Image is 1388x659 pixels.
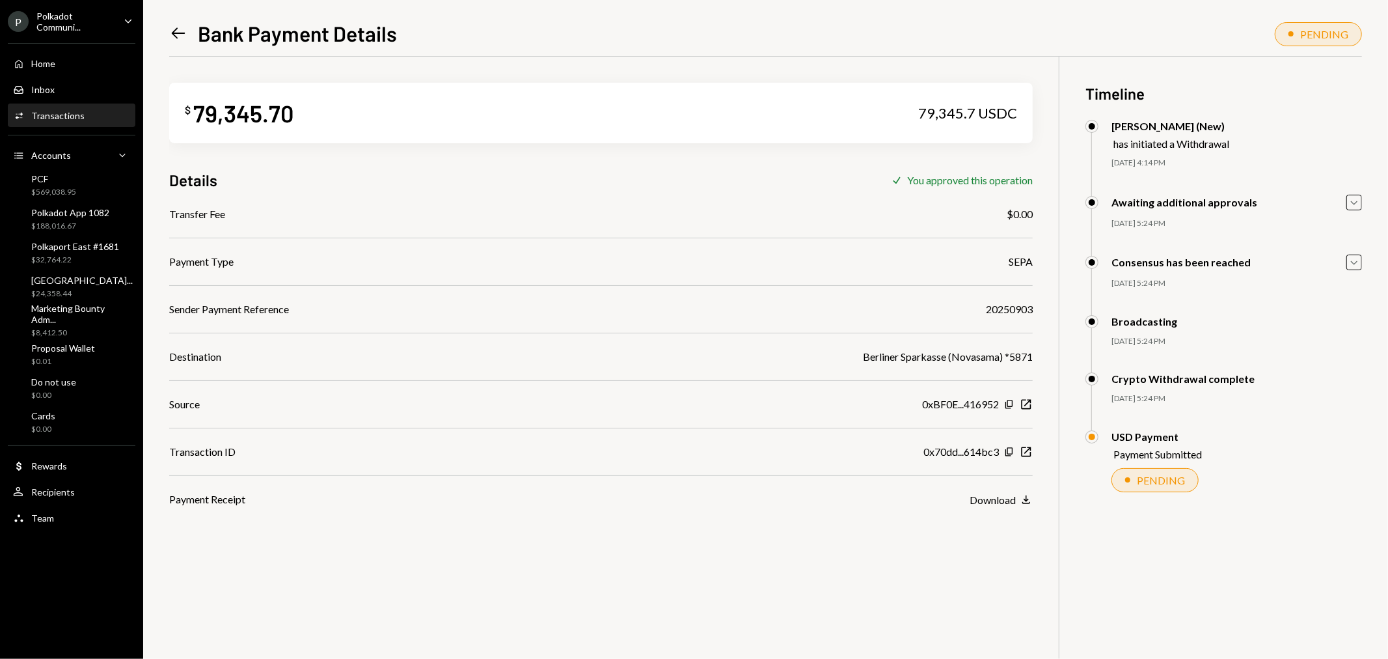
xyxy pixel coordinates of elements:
[31,410,55,421] div: Cards
[36,10,113,33] div: Polkadot Communi...
[31,58,55,69] div: Home
[1113,137,1229,150] div: has initiated a Withdrawal
[169,206,225,222] div: Transfer Fee
[8,11,29,32] div: P
[31,255,119,266] div: $32,764.22
[8,237,135,268] a: Polkaport East #1681$32,764.22
[8,104,135,127] a: Transactions
[31,460,67,471] div: Rewards
[169,492,245,507] div: Payment Receipt
[31,328,130,339] div: $8,412.50
[8,372,135,404] a: Do not use$0.00
[923,444,999,460] div: 0x70dd...614bc3
[8,339,135,370] a: Proposal Wallet$0.01
[8,77,135,101] a: Inbox
[1300,28,1348,40] div: PENDING
[8,454,135,477] a: Rewards
[31,275,133,286] div: [GEOGRAPHIC_DATA]...
[169,254,234,270] div: Payment Type
[31,356,95,367] div: $0.01
[986,301,1033,317] div: 20250903
[169,444,236,460] div: Transaction ID
[31,486,75,498] div: Recipients
[1111,196,1257,208] div: Awaiting additional approvals
[1137,474,1185,486] div: PENDING
[8,143,135,167] a: Accounts
[8,406,135,438] a: Cards$0.00
[1111,256,1251,268] div: Consensus has been reached
[169,169,217,191] h3: Details
[1085,83,1362,104] h3: Timeline
[198,20,397,46] h1: Bank Payment Details
[922,397,999,412] div: 0xBF0E...416952
[1111,372,1255,385] div: Crypto Withdrawal complete
[1113,448,1202,460] div: Payment Submitted
[970,494,1016,506] div: Download
[907,174,1033,186] div: You approved this operation
[1009,254,1033,270] div: SEPA
[31,376,76,387] div: Do not use
[31,110,85,121] div: Transactions
[31,207,109,218] div: Polkadot App 1082
[31,303,130,325] div: Marketing Bounty Adm...
[31,241,119,252] div: Polkaport East #1681
[1111,278,1362,289] div: [DATE] 5:24 PM
[1111,315,1177,328] div: Broadcasting
[1007,206,1033,222] div: $0.00
[8,305,135,336] a: Marketing Bounty Adm...$8,412.50
[31,221,109,232] div: $188,016.67
[185,104,191,117] div: $
[169,397,200,412] div: Source
[31,424,55,435] div: $0.00
[31,150,71,161] div: Accounts
[31,84,55,95] div: Inbox
[31,512,54,524] div: Team
[31,187,76,198] div: $569,038.95
[169,349,221,365] div: Destination
[8,480,135,503] a: Recipients
[1111,158,1362,169] div: [DATE] 4:14 PM
[1111,336,1362,347] div: [DATE] 5:24 PM
[31,343,95,354] div: Proposal Wallet
[1111,120,1229,132] div: [PERSON_NAME] (New)
[8,506,135,529] a: Team
[1111,218,1362,229] div: [DATE] 5:24 PM
[31,173,76,184] div: PCF
[970,493,1033,507] button: Download
[918,104,1017,122] div: 79,345.7 USDC
[31,390,76,401] div: $0.00
[8,169,135,201] a: PCF$569,038.95
[31,288,133,300] div: $24,358.44
[8,203,135,234] a: Polkadot App 1082$188,016.67
[8,51,135,75] a: Home
[1111,430,1202,443] div: USD Payment
[863,349,1033,365] div: Berliner Sparkasse (Novasama) *5871
[169,301,289,317] div: Sender Payment Reference
[8,271,138,302] a: [GEOGRAPHIC_DATA]...$24,358.44
[193,98,293,128] div: 79,345.70
[1111,393,1362,404] div: [DATE] 5:24 PM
